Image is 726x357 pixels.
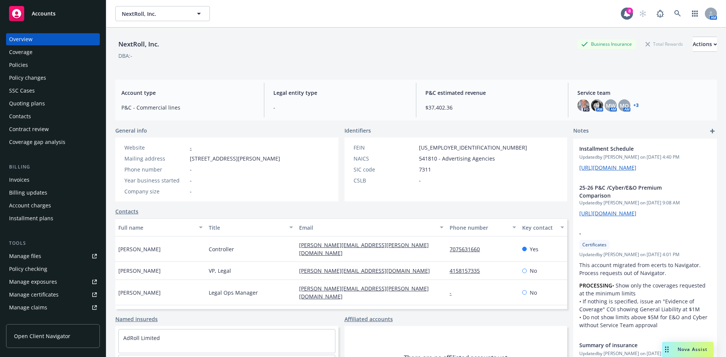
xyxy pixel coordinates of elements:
[635,6,650,21] a: Start snowing
[9,199,51,212] div: Account charges
[653,6,668,21] a: Report a Bug
[573,127,589,136] span: Notes
[118,224,194,232] div: Full name
[678,346,707,352] span: Nova Assist
[530,245,538,253] span: Yes
[425,89,559,97] span: P&C estimated revenue
[190,187,192,195] span: -
[6,263,100,275] a: Policy checking
[425,104,559,111] span: $37,402.36
[9,85,35,97] div: SSC Cases
[299,285,429,300] a: [PERSON_NAME][EMAIL_ADDRESS][PERSON_NAME][DOMAIN_NAME]
[577,99,589,111] img: photo
[6,174,100,186] a: Invoices
[573,139,717,178] div: Installment ScheduleUpdatedby [PERSON_NAME] on [DATE] 4:40 PM[URL][DOMAIN_NAME]
[450,289,458,296] a: -
[9,110,31,122] div: Contacts
[354,155,416,162] div: NAICS
[662,342,714,357] button: Nova Assist
[124,155,187,162] div: Mailing address
[519,218,567,236] button: Key contact
[190,155,280,162] span: [STREET_ADDRESS][PERSON_NAME]
[6,136,100,148] a: Coverage gap analysis
[32,11,56,17] span: Accounts
[6,59,100,71] a: Policies
[6,110,100,122] a: Contacts
[670,6,685,21] a: Search
[124,144,187,151] div: Website
[14,332,70,340] span: Open Client Navigator
[299,241,429,257] a: [PERSON_NAME][EMAIL_ADDRESS][PERSON_NAME][DOMAIN_NAME]
[123,334,160,342] a: AdRoll Limited
[273,104,407,111] span: -
[9,301,47,314] div: Manage claims
[591,99,603,111] img: photo
[642,39,687,49] div: Total Rewards
[354,176,416,184] div: CSLB
[579,261,711,277] p: This account migrated from ecerts to Navigator. Process requests out of Navigator.
[582,241,607,248] span: Certificates
[9,59,28,71] div: Policies
[118,267,161,275] span: [PERSON_NAME]
[115,315,158,323] a: Named insureds
[6,163,100,171] div: Billing
[530,289,537,297] span: No
[299,224,435,232] div: Email
[118,289,161,297] span: [PERSON_NAME]
[354,165,416,173] div: SIC code
[693,37,717,52] button: Actions
[9,314,45,326] div: Manage BORs
[9,174,29,186] div: Invoices
[115,218,206,236] button: Full name
[662,342,672,357] div: Drag to move
[115,39,162,49] div: NextRoll, Inc.
[209,224,285,232] div: Title
[6,276,100,288] a: Manage exposures
[579,341,691,349] span: Summary of insurance
[579,184,691,199] span: 25-26 P&C /Cyber/E&O Premium Comparison
[6,199,100,212] a: Account charges
[579,282,612,289] strong: PROCESSING
[9,72,46,84] div: Policy changes
[115,127,147,134] span: General info
[6,250,100,262] a: Manage files
[6,289,100,301] a: Manage certificates
[9,97,45,110] div: Quoting plans
[450,224,507,232] div: Phone number
[579,154,711,161] span: Updated by [PERSON_NAME] on [DATE] 4:40 PM
[9,123,49,135] div: Contract review
[450,246,486,253] a: 7075631660
[579,229,691,237] span: -
[190,165,192,173] span: -
[6,46,100,58] a: Coverage
[118,52,132,60] div: DBA: -
[419,165,431,173] span: 7311
[9,250,41,262] div: Manage files
[419,155,495,162] span: 541810 - Advertising Agencies
[9,289,59,301] div: Manage certificates
[522,224,556,232] div: Key contact
[6,72,100,84] a: Policy changes
[6,97,100,110] a: Quoting plans
[209,267,231,275] span: VP, Legal
[579,210,636,217] a: [URL][DOMAIN_NAME]
[9,212,53,224] div: Installment plans
[121,89,255,97] span: Account type
[9,263,47,275] div: Policy checking
[573,223,717,335] div: -CertificatesUpdatedby [PERSON_NAME] on [DATE] 4:01 PMThis account migrated from ecerts to Naviga...
[118,245,161,253] span: [PERSON_NAME]
[6,301,100,314] a: Manage claims
[579,164,636,171] a: [URL][DOMAIN_NAME]
[579,251,711,258] span: Updated by [PERSON_NAME] on [DATE] 4:01 PM
[6,3,100,24] a: Accounts
[124,187,187,195] div: Company size
[577,89,711,97] span: Service team
[354,144,416,151] div: FEIN
[530,267,537,275] span: No
[606,102,616,110] span: MW
[419,176,421,184] span: -
[579,145,691,153] span: Installment Schedule
[209,245,234,253] span: Controller
[9,33,33,45] div: Overview
[419,144,527,151] span: [US_EMPLOYER_IDENTIFICATION_NUMBER]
